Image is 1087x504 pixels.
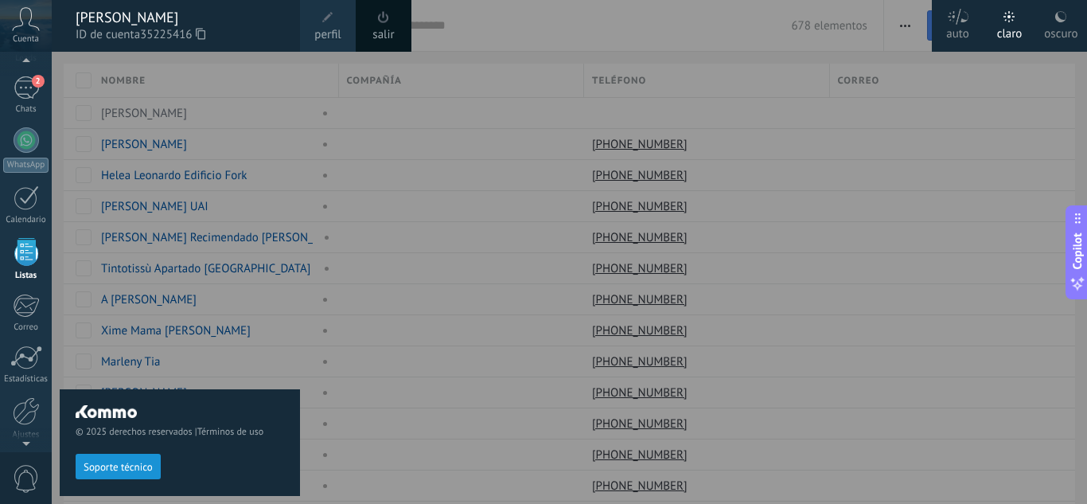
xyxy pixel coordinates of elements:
[372,26,394,44] a: salir
[946,10,969,52] div: auto
[3,271,49,281] div: Listas
[76,426,284,438] span: © 2025 derechos reservados |
[997,10,1023,52] div: claro
[76,9,284,26] div: [PERSON_NAME]
[76,460,161,472] a: Soporte técnico
[32,75,45,88] span: 2
[3,374,49,385] div: Estadísticas
[3,104,49,115] div: Chats
[13,34,39,45] span: Cuenta
[3,322,49,333] div: Correo
[140,26,205,44] span: 35225416
[76,26,284,44] span: ID de cuenta
[197,426,263,438] a: Términos de uso
[1069,232,1085,269] span: Copilot
[3,158,49,173] div: WhatsApp
[3,215,49,225] div: Calendario
[314,26,341,44] span: perfil
[84,462,153,473] span: Soporte técnico
[76,454,161,479] button: Soporte técnico
[1044,10,1077,52] div: oscuro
